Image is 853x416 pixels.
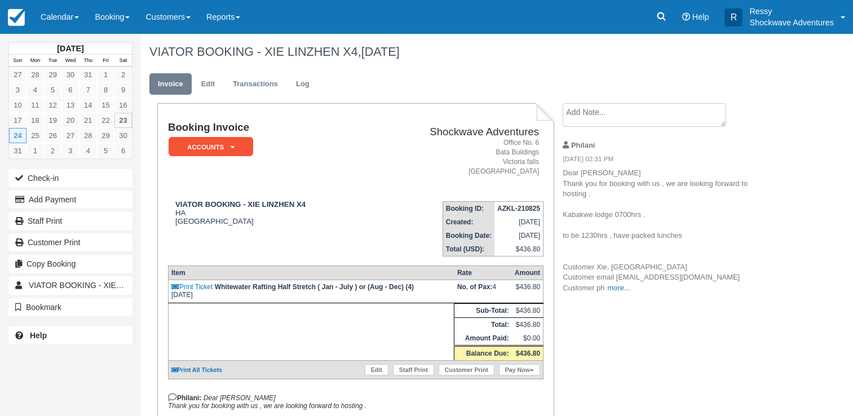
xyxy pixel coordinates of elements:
strong: $436.80 [516,349,540,357]
a: 31 [79,67,97,82]
h2: Shockwave Adventures [374,126,539,138]
a: VIATOR BOOKING - XIE LINZHEN X4 [8,276,132,294]
th: Balance Due: [454,346,512,361]
a: 5 [44,82,61,98]
a: 23 [114,113,132,128]
a: 8 [97,82,114,98]
a: 20 [61,113,79,128]
th: Sat [114,55,132,67]
a: Staff Print [393,364,434,375]
strong: Whitewater Rafting Half Stretch ( Jan - July ) or (Aug - Dec) (4) [215,283,414,291]
a: 4 [26,82,44,98]
img: checkfront-main-nav-mini-logo.png [8,9,25,26]
a: Invoice [149,73,192,95]
a: 21 [79,113,97,128]
a: 7 [79,82,97,98]
strong: AZKL-210825 [497,205,540,213]
em: [DATE] 02:31 PM [563,154,753,167]
strong: No. of Pax [457,283,493,291]
a: Print All Tickets [171,366,222,373]
span: VIATOR BOOKING - XIE LINZHEN X4 [29,281,164,290]
td: $436.80 [494,242,543,256]
td: [DATE] [494,215,543,229]
p: Dear [PERSON_NAME] Thank you for booking with us , we are looking forward to hosting . Kabakwe lo... [563,168,753,293]
a: Help [8,326,132,344]
a: Staff Print [8,212,132,230]
span: [DATE] [361,45,400,59]
button: Add Payment [8,191,132,209]
th: Total (USD): [443,242,494,256]
th: Amount Paid: [454,331,512,346]
a: 29 [97,128,114,143]
strong: VIATOR BOOKING - XIE LINZHEN X4 [175,200,306,209]
div: R [724,8,742,26]
th: Rate [454,266,512,280]
a: 19 [44,113,61,128]
a: 16 [114,98,132,113]
a: Customer Print [439,364,494,375]
th: Sun [9,55,26,67]
a: 6 [61,82,79,98]
a: 11 [26,98,44,113]
strong: Philani: [168,394,201,402]
a: 5 [97,143,114,158]
td: 4 [454,280,512,303]
a: 25 [26,128,44,143]
a: 1 [26,143,44,158]
a: 2 [114,67,132,82]
h1: VIATOR BOOKING - XIE LINZHEN X4, [149,45,772,59]
address: Office No. 6 Bata Buildings Victoria falls [GEOGRAPHIC_DATA] [374,138,539,177]
a: 22 [97,113,114,128]
td: [DATE] [168,280,454,303]
a: 27 [9,67,26,82]
a: 12 [44,98,61,113]
i: Help [682,13,690,21]
th: Booking ID: [443,202,494,216]
th: Tue [44,55,61,67]
a: 15 [97,98,114,113]
a: 30 [114,128,132,143]
a: 28 [26,67,44,82]
th: Total: [454,318,512,332]
a: 28 [79,128,97,143]
button: Copy Booking [8,255,132,273]
a: 10 [9,98,26,113]
p: Ressy [749,6,834,17]
a: 3 [9,82,26,98]
a: 4 [79,143,97,158]
a: 26 [44,128,61,143]
a: 17 [9,113,26,128]
a: 29 [44,67,61,82]
th: Created: [443,215,494,229]
th: Thu [79,55,97,67]
span: Help [692,12,709,21]
a: Log [288,73,318,95]
td: [DATE] [494,229,543,242]
a: 30 [61,67,79,82]
a: 1 [97,67,114,82]
div: $436.80 [515,283,540,300]
td: $436.80 [512,304,543,318]
em: ACCOUNTS [169,137,253,157]
strong: [DATE] [57,44,83,53]
a: Print Ticket [171,283,213,291]
a: Customer Print [8,233,132,251]
a: 13 [61,98,79,113]
a: 31 [9,143,26,158]
h1: Booking Invoice [168,122,370,134]
button: Check-in [8,169,132,187]
a: Edit [365,364,388,375]
th: Fri [97,55,114,67]
th: Booking Date: [443,229,494,242]
td: $0.00 [512,331,543,346]
th: Item [168,266,454,280]
a: Pay Now [499,364,540,375]
th: Wed [61,55,79,67]
a: 14 [79,98,97,113]
th: Amount [512,266,543,280]
a: 2 [44,143,61,158]
a: 27 [61,128,79,143]
a: 24 [9,128,26,143]
a: ACCOUNTS [168,136,249,157]
a: 18 [26,113,44,128]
